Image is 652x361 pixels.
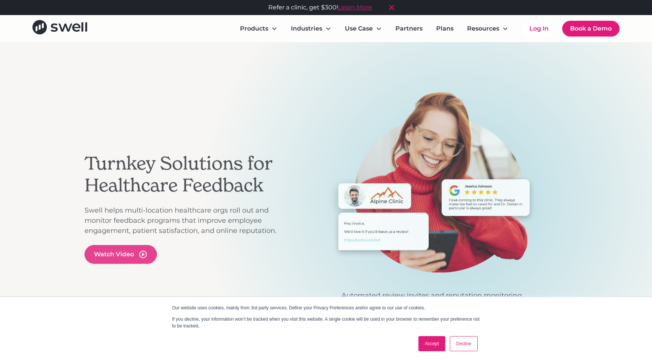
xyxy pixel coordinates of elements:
p: Our website uses cookies, mainly from 3rd party services. Define your Privacy Preferences and/or ... [172,304,480,311]
a: Accept [418,336,445,351]
div: carousel [296,92,567,325]
a: Decline [450,336,478,351]
div: Products [240,24,268,33]
div: 1 of 3 [296,92,567,301]
a: Partners [389,21,429,36]
div: Use Case [339,21,388,36]
a: Log In [522,21,556,36]
div: Resources [461,21,514,36]
a: Book a Demo [562,21,620,37]
a: Plans [430,21,460,36]
a: open lightbox [85,245,157,264]
p: Automated review invites and reputation monitoring [296,291,567,301]
div: Use Case [345,24,373,33]
div: Watch Video [94,250,134,259]
p: If you decline, your information won’t be tracked when you visit this website. A single cookie wi... [172,316,480,329]
h2: Turnkey Solutions for Healthcare Feedback [85,153,288,196]
div: Refer a clinic, get $300! [268,3,372,12]
div: Products [234,21,283,36]
div: Resources [467,24,499,33]
a: Learn More [338,3,372,12]
a: home [32,20,87,37]
div: Industries [285,21,337,36]
div: Industries [291,24,322,33]
p: Swell helps multi-location healthcare orgs roll out and monitor feedback programs that improve em... [85,205,288,236]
